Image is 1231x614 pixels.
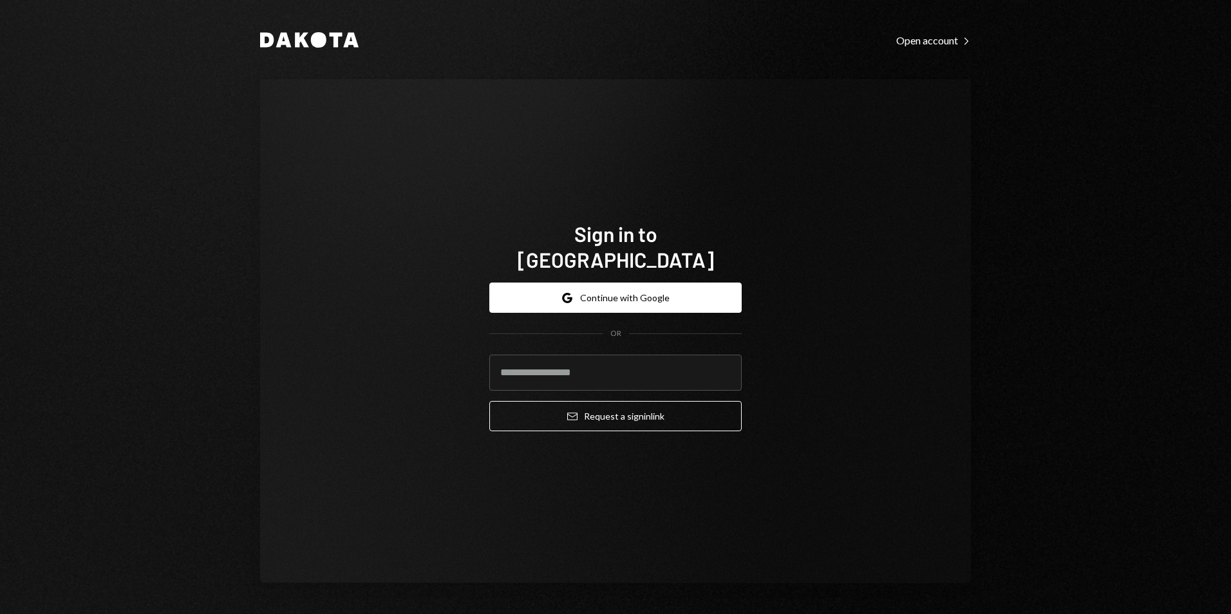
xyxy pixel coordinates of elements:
[489,221,742,272] h1: Sign in to [GEOGRAPHIC_DATA]
[896,33,971,47] a: Open account
[489,283,742,313] button: Continue with Google
[489,401,742,431] button: Request a signinlink
[610,328,621,339] div: OR
[896,34,971,47] div: Open account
